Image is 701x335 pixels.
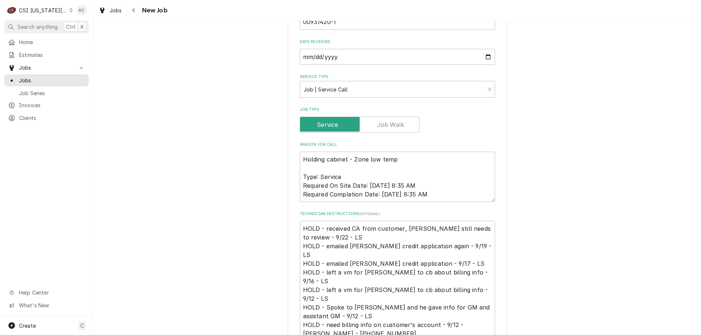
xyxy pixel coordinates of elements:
[300,152,495,202] textarea: Holding cabinet - Zone low temp Type: Service Required On Site Date: [DATE] 8:35 AM Required Comp...
[7,5,17,15] div: C
[360,212,380,216] span: ( optional )
[4,87,89,99] a: Job Series
[19,289,84,296] span: Help Center
[19,7,67,14] div: CSI [US_STATE][GEOGRAPHIC_DATA]
[110,7,122,14] span: Jobs
[300,107,495,113] label: Job Type
[300,49,495,65] input: yyyy-mm-dd
[140,5,168,15] span: New Job
[19,38,85,46] span: Home
[19,89,85,97] span: Job Series
[4,287,89,299] a: Go to Help Center
[7,5,17,15] div: CSI Kansas City's Avatar
[4,36,89,48] a: Home
[19,77,85,84] span: Jobs
[18,23,58,31] span: Search anything
[128,4,140,16] button: Navigate back
[300,211,495,217] label: Technician Instructions
[4,99,89,111] a: Invoices
[19,323,36,329] span: Create
[4,49,89,61] a: Estimates
[19,64,74,71] span: Jobs
[80,322,84,330] span: C
[81,23,84,31] span: K
[77,5,87,15] div: Kelly Christen's Avatar
[300,74,495,98] div: Service Type
[300,39,495,65] div: Date Received
[300,39,495,45] label: Date Received
[19,51,85,59] span: Estimates
[300,142,495,202] div: Reason For Call
[300,74,495,80] label: Service Type
[300,107,495,133] div: Job Type
[19,114,85,122] span: Clients
[66,23,76,31] span: Ctrl
[4,74,89,86] a: Jobs
[300,142,495,148] label: Reason For Call
[4,112,89,124] a: Clients
[19,301,84,309] span: What's New
[4,20,89,33] button: Search anythingCtrlK
[96,4,125,16] a: Jobs
[4,299,89,311] a: Go to What's New
[19,101,85,109] span: Invoices
[4,62,89,74] a: Go to Jobs
[77,5,87,15] div: KC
